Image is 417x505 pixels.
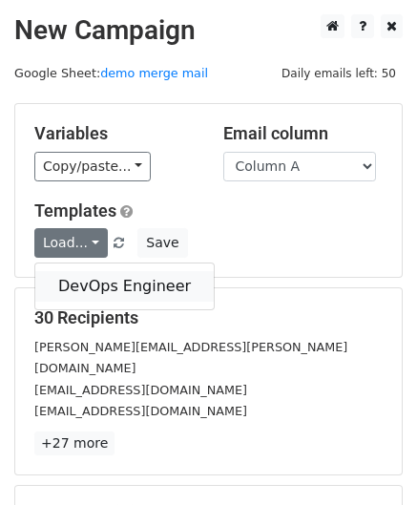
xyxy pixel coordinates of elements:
[35,271,214,302] a: DevOps Engineer
[275,66,403,80] a: Daily emails left: 50
[34,404,247,418] small: [EMAIL_ADDRESS][DOMAIN_NAME]
[34,431,115,455] a: +27 more
[34,152,151,181] a: Copy/paste...
[34,307,383,328] h5: 30 Recipients
[34,340,347,376] small: [PERSON_NAME][EMAIL_ADDRESS][PERSON_NAME][DOMAIN_NAME]
[34,383,247,397] small: [EMAIL_ADDRESS][DOMAIN_NAME]
[100,66,208,80] a: demo merge mail
[34,200,116,221] a: Templates
[14,14,403,47] h2: New Campaign
[322,413,417,505] iframe: Chat Widget
[34,228,108,258] a: Load...
[275,63,403,84] span: Daily emails left: 50
[223,123,384,144] h5: Email column
[137,228,187,258] button: Save
[14,66,208,80] small: Google Sheet:
[34,123,195,144] h5: Variables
